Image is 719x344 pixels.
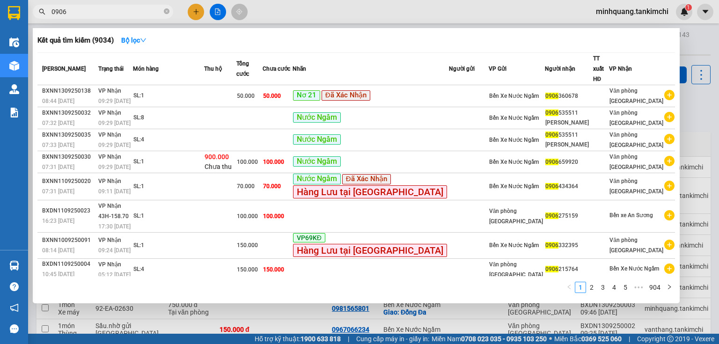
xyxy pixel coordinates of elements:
span: VP Nhận [98,132,121,138]
div: SL: 4 [133,264,204,275]
li: 904 [646,282,664,293]
a: 1 [575,282,586,293]
span: Văn phòng [GEOGRAPHIC_DATA] [489,208,543,225]
li: 3 [597,282,609,293]
span: Thu hộ [204,66,222,72]
span: plus-circle [664,181,675,191]
span: TT xuất HĐ [593,55,604,82]
span: Bến Xe Nước Ngầm [489,115,539,121]
div: 659920 [545,157,593,167]
span: Hàng Lưu tại [GEOGRAPHIC_DATA] [293,244,447,257]
a: 2 [587,282,597,293]
span: Bến Xe Nước Ngầm [609,265,659,272]
span: 09:29 [DATE] [98,120,131,126]
span: down [140,37,147,44]
div: BXNN1009250091 [42,235,95,245]
span: 07:32 [DATE] [42,120,74,126]
div: SL: 1 [133,211,204,221]
li: 2 [586,282,597,293]
span: 0906 [545,93,558,99]
span: 05:12 [DATE] [98,271,131,278]
div: BXNN1109250020 [42,176,95,186]
span: plus-circle [664,210,675,220]
img: solution-icon [9,108,19,117]
span: 08:44 [DATE] [42,98,74,104]
h3: Kết quả tìm kiếm ( 9034 ) [37,36,114,45]
span: 09:29 [DATE] [98,164,131,170]
span: [PERSON_NAME] [42,66,86,72]
li: Next Page [664,282,675,293]
div: SL: 1 [133,241,204,251]
span: Tổng cước [236,60,249,77]
span: 100.000 [237,213,258,220]
div: BXDN1109250004 [42,259,95,269]
div: SL: 1 [133,182,204,192]
span: Nhãn [293,66,306,72]
span: Nước Ngầm [293,174,341,184]
span: ••• [631,282,646,293]
img: logo-vxr [8,6,20,20]
span: VP69KĐ [293,233,325,242]
span: message [10,324,19,333]
span: 07:31 [DATE] [42,164,74,170]
span: Văn phòng [GEOGRAPHIC_DATA] [489,261,543,278]
div: BXNN1309250035 [42,130,95,140]
div: 215764 [545,264,593,274]
span: notification [10,303,19,312]
div: 360678 [545,91,593,101]
div: [PERSON_NAME] [545,140,593,150]
div: 535511 [545,130,593,140]
div: 434364 [545,182,593,191]
span: 0906 [545,212,558,219]
span: 70.000 [237,183,255,190]
span: Văn phòng [GEOGRAPHIC_DATA] [609,88,663,104]
span: 900.000 [205,153,229,161]
img: warehouse-icon [9,61,19,71]
button: right [664,282,675,293]
span: VP Gửi [489,66,506,72]
div: BXNN1309250032 [42,108,95,118]
span: 100.000 [263,159,284,165]
span: search [39,8,45,15]
span: plus-circle [664,263,675,274]
span: Chưa cước [263,66,290,72]
div: BXNN1309250030 [42,152,95,162]
span: VP Nhận [98,110,121,116]
button: left [564,282,575,293]
span: 0906 [545,132,558,138]
span: 17:30 [DATE] [98,223,131,230]
li: 5 [620,282,631,293]
span: Văn phòng [GEOGRAPHIC_DATA] [609,178,663,195]
li: Next 5 Pages [631,282,646,293]
span: question-circle [10,282,19,291]
span: Nước Ngầm [293,112,341,123]
span: 07:31 [DATE] [42,188,74,195]
span: 50.000 [263,93,281,99]
span: Nơ 21 [293,90,320,101]
li: 4 [609,282,620,293]
span: 08:14 [DATE] [42,247,74,254]
a: 904 [646,282,663,293]
span: VP Nhận [98,237,121,243]
div: SL: 4 [133,135,204,145]
span: plus-circle [664,112,675,122]
span: Hàng Lưu tại [GEOGRAPHIC_DATA] [293,185,447,198]
span: 09:24 [DATE] [98,247,131,254]
span: Văn phòng [GEOGRAPHIC_DATA] [609,110,663,126]
a: 4 [609,282,619,293]
li: Previous Page [564,282,575,293]
div: SL: 1 [133,91,204,101]
div: 332395 [545,241,593,250]
span: VP Nhận [98,154,121,160]
span: Nước Ngầm [293,134,341,145]
img: warehouse-icon [9,261,19,271]
a: 3 [598,282,608,293]
span: Chưa thu [205,163,232,170]
span: Bến Xe Nước Ngầm [489,137,539,143]
div: SL: 1 [133,157,204,167]
span: 09:29 [DATE] [98,98,131,104]
div: 535511 [545,108,593,118]
span: Bến Xe Nước Ngầm [489,93,539,99]
span: plus-circle [664,90,675,100]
